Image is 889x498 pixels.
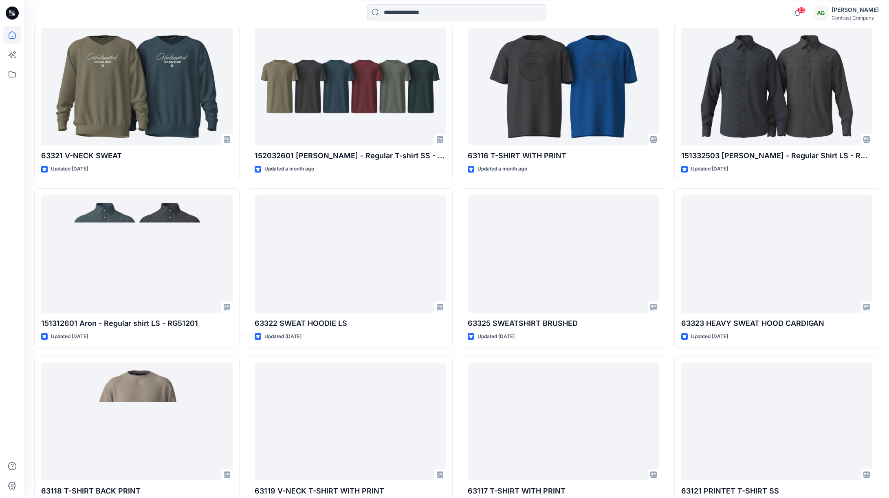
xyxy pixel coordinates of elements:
[468,150,659,162] p: 63116 T-SHIRT WITH PRINT
[468,363,659,480] a: 63117 T-SHIRT WITH PRINT
[691,332,728,341] p: Updated [DATE]
[478,165,527,173] p: Updated a month ago
[814,6,828,20] div: AG
[255,150,446,162] p: 152032601 [PERSON_NAME] - Regular T-shirt SS - RG51010
[51,165,88,173] p: Updated [DATE]
[264,332,301,341] p: Updated [DATE]
[255,318,446,329] p: 63322 SWEAT HOODIE LS
[255,195,446,313] a: 63322 SWEAT HOODIE LS
[468,485,659,497] p: 63117 T-SHIRT WITH PRINT
[255,485,446,497] p: 63119 V-NECK T-SHIRT WITH PRINT
[255,363,446,480] a: 63119 V-NECK T-SHIRT WITH PRINT
[478,332,515,341] p: Updated [DATE]
[41,363,233,480] a: 63118 T-SHIRT BACK PRINT
[681,363,873,480] a: 63121 PRINTET T-SHIRT SS
[832,15,879,21] div: Contrast Company
[468,318,659,329] p: 63325 SWEATSHIRT BRUSHED
[681,485,873,497] p: 63121 PRINTET T-SHIRT SS
[681,195,873,313] a: 63323 HEAVY SWEAT HOOD CARDIGAN
[681,318,873,329] p: 63323 HEAVY SWEAT HOOD CARDIGAN
[255,28,446,145] a: 152032601 Chris - Regular T-shirt SS - RG51010
[41,150,233,162] p: 63321 V-NECK SWEAT
[691,165,728,173] p: Updated [DATE]
[41,28,233,145] a: 63321 V-NECK SWEAT
[832,5,879,15] div: [PERSON_NAME]
[51,332,88,341] p: Updated [DATE]
[681,150,873,162] p: 151332503 [PERSON_NAME] - Regular Shirt LS - RG51201
[41,318,233,329] p: 151312601 Aron - Regular shirt LS - RG51201
[264,165,314,173] p: Updated a month ago
[468,28,659,145] a: 63116 T-SHIRT WITH PRINT
[41,195,233,313] a: 151312601 Aron - Regular shirt LS - RG51201
[681,28,873,145] a: 151332503 Andrew - Regular Shirt LS - RG51201
[41,485,233,497] p: 63118 T-SHIRT BACK PRINT
[797,7,806,13] span: 63
[468,195,659,313] a: 63325 SWEATSHIRT BRUSHED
